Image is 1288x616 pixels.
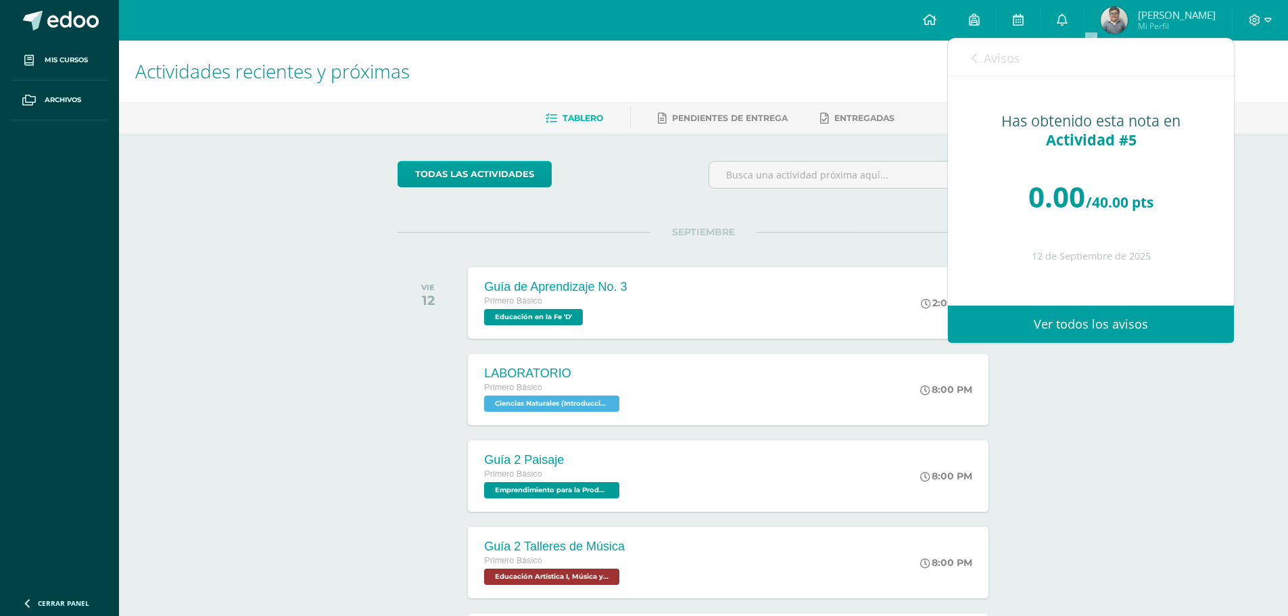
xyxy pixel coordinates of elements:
div: 2:00 PM [921,297,972,309]
div: LABORATORIO [484,366,623,381]
a: Pendientes de entrega [658,108,788,129]
span: Entregadas [834,113,895,123]
span: Cerrar panel [38,598,89,608]
a: todas las Actividades [398,161,552,187]
span: Ciencias Naturales (Introducción a la Biología) 'D' [484,396,619,412]
span: [PERSON_NAME] [1138,8,1216,22]
span: /40.00 pts [1086,193,1153,212]
img: 3ba3423faefa342bc2c5b8ea565e626e.png [1101,7,1128,34]
a: Mis cursos [11,41,108,80]
input: Busca una actividad próxima aquí... [709,162,1009,188]
a: Entregadas [820,108,895,129]
span: Actividades recientes y próximas [135,58,410,84]
div: 12 [421,292,435,308]
span: Educación Artística I, Música y Danza 'D' [484,569,619,585]
div: Guía 2 Paisaje [484,453,623,467]
span: Archivos [45,95,81,105]
span: Pendientes de entrega [672,113,788,123]
a: Ver todos los avisos [948,306,1234,343]
div: 12 de Septiembre de 2025 [975,251,1207,262]
span: Primero Básico [484,296,542,306]
span: Emprendimiento para la Productividad 'D' [484,482,619,498]
span: Tablero [563,113,603,123]
div: 8:00 PM [920,383,972,396]
span: Educación en la Fe 'D' [484,309,583,325]
a: Archivos [11,80,108,120]
span: 0.00 [1028,177,1085,216]
div: 8:00 PM [920,556,972,569]
div: 8:00 PM [920,470,972,482]
span: Primero Básico [484,469,542,479]
span: SEPTIEMBRE [650,226,757,238]
a: Tablero [546,108,603,129]
div: Guía 2 Talleres de Música [484,540,625,554]
span: Actividad #5 [1046,130,1137,149]
span: Primero Básico [484,556,542,565]
div: VIE [421,283,435,292]
span: Mi Perfil [1138,20,1216,32]
div: Has obtenido esta nota en [975,112,1207,149]
span: Primero Básico [484,383,542,392]
span: Mis cursos [45,55,88,66]
div: Guía de Aprendizaje No. 3 [484,280,627,294]
span: Avisos [984,50,1020,66]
